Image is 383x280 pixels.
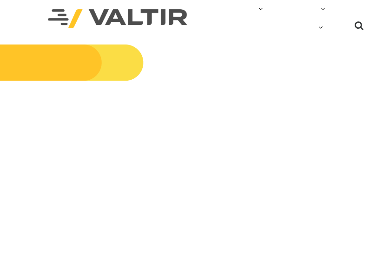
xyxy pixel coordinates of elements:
a: 接触 [332,19,365,37]
a: 戻る [23,51,46,63]
strong: / ニュース [23,51,88,74]
p: – 商用高速道路製品のグローバル サプライヤーである Trinity Highway Products LLC は、社名を Valtir, LLC に変更します。このブランド変更は、[DATE]... [47,213,305,278]
h3: 社名変更により、インフラ分野での成長に向けた地位を確立 [47,160,305,182]
img: ヴァルティル [48,9,187,28]
strong: テキサス州アディソン ([DATE]) [47,213,174,223]
h2: トリニティ・ハイウェイ・プロダクツがヴァルティルにブランド変更 [47,122,305,153]
a: ニュース [231,19,277,37]
a: キャリア [277,19,332,37]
